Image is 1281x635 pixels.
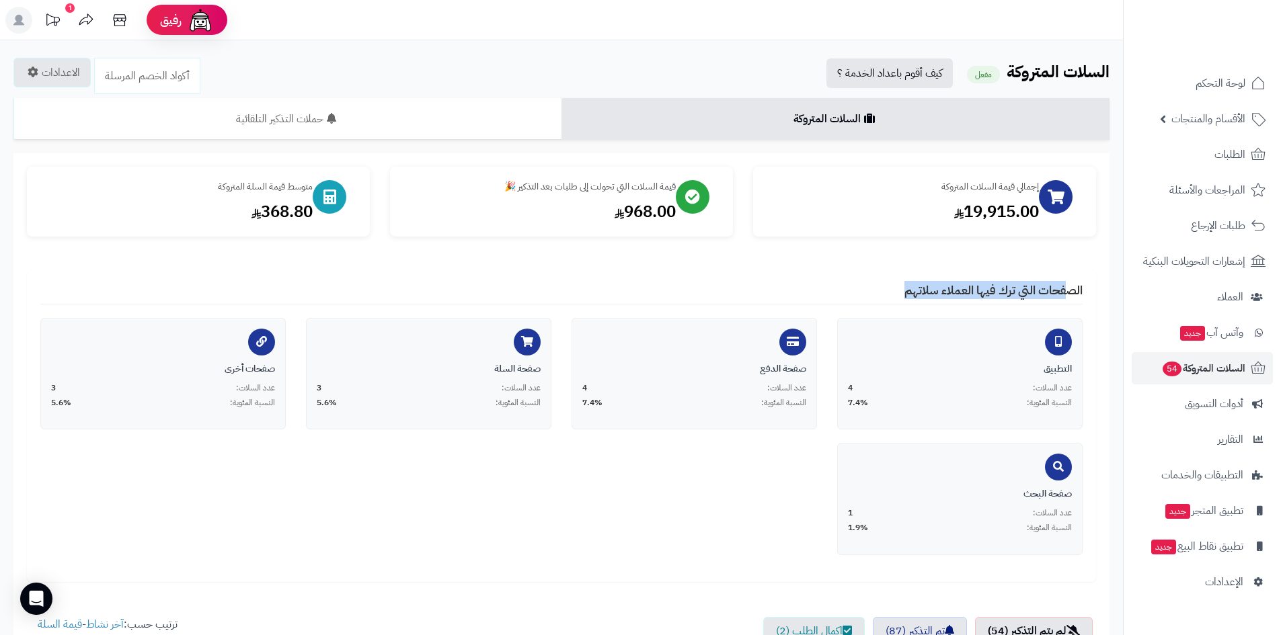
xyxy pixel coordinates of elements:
[1132,352,1273,384] a: السلات المتروكة54
[1218,430,1243,449] span: التقارير
[848,362,1072,376] div: التطبيق
[1132,67,1273,99] a: لوحة التحكم
[317,397,337,409] span: 5.6%
[1033,507,1072,519] span: عدد السلات:
[317,382,321,394] span: 3
[1196,74,1245,93] span: لوحة التحكم
[1165,504,1190,519] span: جديد
[1132,530,1273,562] a: تطبيق نقاط البيعجديد
[561,98,1110,140] a: السلات المتروكة
[1171,110,1245,128] span: الأقسام والمنتجات
[767,382,806,394] span: عدد السلات:
[94,58,200,94] a: أكواد الخصم المرسلة
[160,12,182,28] span: رفيق
[13,98,561,140] a: حملات التذكير التلقائية
[40,284,1083,304] h4: الصفحات التي ترك فيها العملاء سلاتهم
[848,522,868,534] span: 1.9%
[1214,145,1245,164] span: الطلبات
[1027,522,1072,534] span: النسبة المئوية:
[1185,394,1243,413] span: أدوات التسويق
[761,397,806,409] span: النسبة المئوية:
[767,180,1039,194] div: إجمالي قيمة السلات المتروكة
[40,200,313,223] div: 368.80
[848,382,853,394] span: 4
[1132,495,1273,527] a: تطبيق المتجرجديد
[1132,174,1273,206] a: المراجعات والأسئلة
[403,200,676,223] div: 968.00
[40,180,313,194] div: متوسط قيمة السلة المتروكة
[767,200,1039,223] div: 19,915.00
[51,362,275,376] div: صفحات أخرى
[1151,540,1176,554] span: جديد
[65,3,75,13] div: 1
[1161,359,1245,378] span: السلات المتروكة
[1132,316,1273,349] a: وآتس آبجديد
[496,397,541,409] span: النسبة المئوية:
[826,58,953,88] a: كيف أقوم باعداد الخدمة ؟
[582,362,806,376] div: صفحة الدفع
[1191,216,1245,235] span: طلبات الإرجاع
[38,616,82,632] a: قيمة السلة
[1033,382,1072,394] span: عدد السلات:
[502,382,541,394] span: عدد السلات:
[1007,60,1110,84] b: السلات المتروكة
[1190,34,1268,62] img: logo-2.png
[1132,210,1273,242] a: طلبات الإرجاع
[848,397,868,409] span: 7.4%
[86,616,124,632] a: آخر نشاط
[1132,281,1273,313] a: العملاء
[1164,501,1243,520] span: تطبيق المتجر
[848,507,853,519] span: 1
[1163,362,1181,376] span: 54
[51,382,56,394] span: 3
[848,487,1072,501] div: صفحة البحث
[20,583,52,615] div: Open Intercom Messenger
[967,66,1000,83] small: مفعل
[1132,388,1273,420] a: أدوات التسويق
[1161,466,1243,484] span: التطبيقات والخدمات
[403,180,676,194] div: قيمة السلات التي تحولت إلى طلبات بعد التذكير 🎉
[1132,245,1273,278] a: إشعارات التحويلات البنكية
[187,7,214,34] img: ai-face.png
[582,382,587,394] span: 4
[1132,138,1273,171] a: الطلبات
[236,382,275,394] span: عدد السلات:
[1180,326,1205,341] span: جديد
[1205,573,1243,591] span: الإعدادات
[582,397,603,409] span: 7.4%
[51,397,71,409] span: 5.6%
[1150,537,1243,556] span: تطبيق نقاط البيع
[1179,323,1243,342] span: وآتس آب
[1143,252,1245,271] span: إشعارات التحويلات البنكية
[1132,459,1273,491] a: التطبيقات والخدمات
[230,397,275,409] span: النسبة المئوية:
[13,58,91,87] a: الاعدادات
[1132,423,1273,456] a: التقارير
[317,362,541,376] div: صفحة السلة
[1027,397,1072,409] span: النسبة المئوية:
[1132,566,1273,598] a: الإعدادات
[36,7,69,37] a: تحديثات المنصة
[1217,288,1243,306] span: العملاء
[1169,181,1245,200] span: المراجعات والأسئلة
